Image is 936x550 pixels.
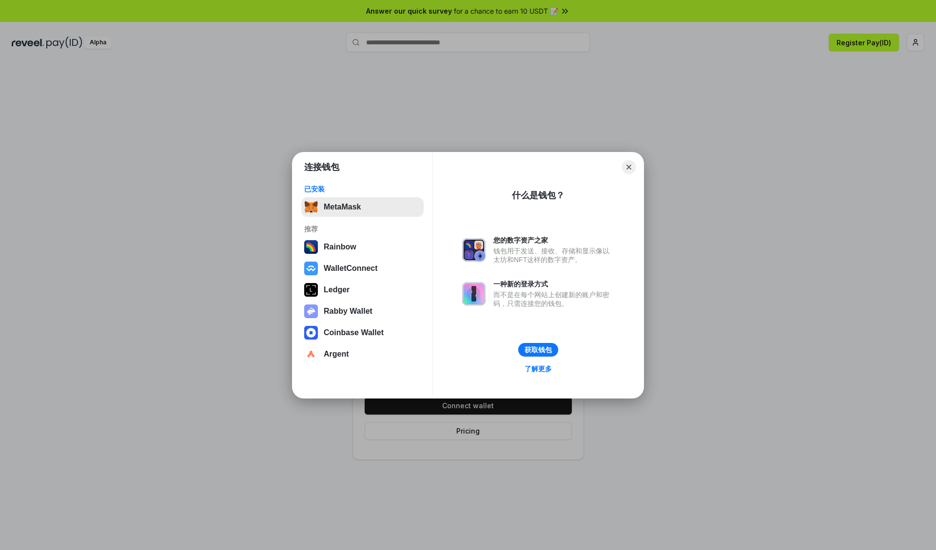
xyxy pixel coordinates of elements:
[525,345,552,354] div: 获取钱包
[304,283,318,297] img: svg+xml,%3Csvg%20xmlns%3D%22http%3A%2F%2Fwww.w3.org%2F2000%2Fsvg%22%20width%3D%2228%22%20height%3...
[301,237,424,257] button: Rainbow
[304,304,318,318] img: svg+xml,%3Csvg%20xmlns%3D%22http%3A%2F%2Fwww.w3.org%2F2000%2Fsvg%22%20fill%3D%22none%22%20viewBox...
[324,285,350,294] div: Ledger
[304,326,318,340] img: svg+xml,%3Csvg%20width%3D%2228%22%20height%3D%2228%22%20viewBox%3D%220%200%2028%2028%22%20fill%3D...
[301,323,424,342] button: Coinbase Wallet
[324,203,361,211] div: MetaMask
[493,290,614,308] div: 而不是在每个网站上创建新的账户和密码，只需连接您的钱包。
[301,197,424,217] button: MetaMask
[519,362,558,375] a: 了解更多
[304,347,318,361] img: svg+xml,%3Csvg%20width%3D%2228%22%20height%3D%2228%22%20viewBox%3D%220%200%2028%2028%22%20fill%3D...
[301,302,424,321] button: Rabby Wallet
[512,190,565,201] div: 什么是钱包？
[493,247,614,264] div: 钱包用于发送、接收、存储和显示像以太坊和NFT这样的数字资产。
[622,160,636,174] button: Close
[493,280,614,288] div: 一种新的登录方式
[304,225,421,233] div: 推荐
[462,282,486,305] img: svg+xml,%3Csvg%20xmlns%3D%22http%3A%2F%2Fwww.w3.org%2F2000%2Fsvg%22%20fill%3D%22none%22%20viewBox...
[304,240,318,254] img: svg+xml,%3Csvg%20width%3D%22120%22%20height%3D%22120%22%20viewBox%3D%220%200%20120%20120%22%20fil...
[304,262,318,275] img: svg+xml,%3Csvg%20width%3D%2228%22%20height%3D%2228%22%20viewBox%3D%220%200%2028%2028%22%20fill%3D...
[301,280,424,300] button: Ledger
[462,238,486,262] img: svg+xml,%3Csvg%20xmlns%3D%22http%3A%2F%2Fwww.w3.org%2F2000%2Fsvg%22%20fill%3D%22none%22%20viewBox...
[493,236,614,245] div: 您的数字资产之家
[301,259,424,278] button: WalletConnect
[518,343,558,357] button: 获取钱包
[324,350,349,359] div: Argent
[324,264,378,273] div: WalletConnect
[324,307,372,316] div: Rabby Wallet
[304,185,421,193] div: 已安装
[525,364,552,373] div: 了解更多
[324,328,384,337] div: Coinbase Wallet
[304,161,339,173] h1: 连接钱包
[301,344,424,364] button: Argent
[324,243,356,251] div: Rainbow
[304,200,318,214] img: svg+xml,%3Csvg%20fill%3D%22none%22%20height%3D%2233%22%20viewBox%3D%220%200%2035%2033%22%20width%...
